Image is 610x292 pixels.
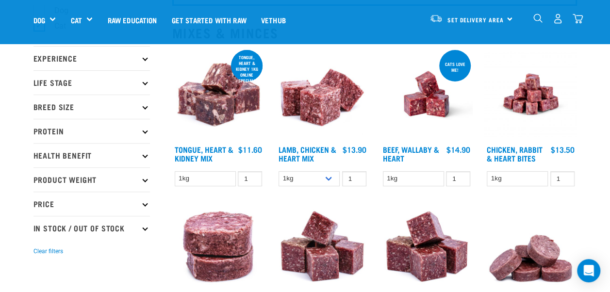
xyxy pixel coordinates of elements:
[238,171,262,186] input: 1
[100,0,164,39] a: Raw Education
[447,18,504,21] span: Set Delivery Area
[484,48,577,141] img: Chicken Rabbit Heart 1609
[231,50,263,88] div: Tongue, Heart & Kidney 1kg online special!
[439,57,471,77] div: Cats love me!
[238,145,262,154] div: $11.60
[553,14,563,24] img: user.png
[33,192,150,216] p: Price
[33,247,63,256] button: Clear filters
[70,15,82,26] a: Cat
[33,15,45,26] a: Dog
[573,14,583,24] img: home-icon@2x.png
[33,95,150,119] p: Breed Size
[343,145,366,154] div: $13.90
[33,46,150,70] p: Experience
[254,0,293,39] a: Vethub
[175,147,233,160] a: Tongue, Heart & Kidney Mix
[429,14,443,23] img: van-moving.png
[33,167,150,192] p: Product Weight
[33,216,150,240] p: In Stock / Out Of Stock
[383,147,439,160] a: Beef, Wallaby & Heart
[533,14,543,23] img: home-icon-1@2x.png
[172,48,265,141] img: 1167 Tongue Heart Kidney Mix 01
[446,171,470,186] input: 1
[279,147,336,160] a: Lamb, Chicken & Heart Mix
[33,119,150,143] p: Protein
[550,171,575,186] input: 1
[165,0,254,39] a: Get started with Raw
[33,70,150,95] p: Life Stage
[276,48,369,141] img: 1124 Lamb Chicken Heart Mix 01
[577,259,600,282] div: Open Intercom Messenger
[342,171,366,186] input: 1
[487,147,543,160] a: Chicken, Rabbit & Heart Bites
[33,143,150,167] p: Health Benefit
[446,145,470,154] div: $14.90
[380,48,473,141] img: Raw Essentials 2024 July2572 Beef Wallaby Heart
[551,145,575,154] div: $13.50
